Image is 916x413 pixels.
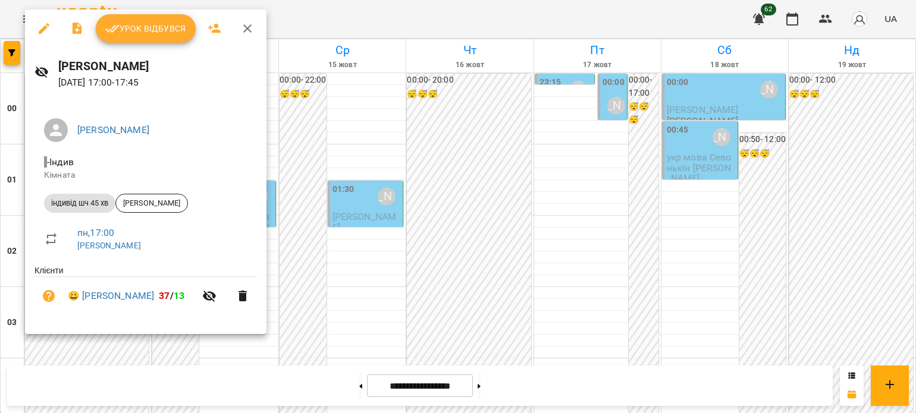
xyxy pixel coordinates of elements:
span: 37 [159,290,170,301]
b: / [159,290,184,301]
a: пн , 17:00 [77,227,114,238]
a: [PERSON_NAME] [77,124,149,135]
a: 😀 [PERSON_NAME] [68,289,154,303]
h6: [PERSON_NAME] [58,57,257,75]
span: 13 [174,290,184,301]
p: Кімната [44,169,247,181]
span: [PERSON_NAME] [116,198,187,209]
button: Візит ще не сплачено. Додати оплату? [34,282,63,310]
div: [PERSON_NAME] [115,194,188,213]
ul: Клієнти [34,264,257,320]
a: [PERSON_NAME] [77,241,141,250]
p: [DATE] 17:00 - 17:45 [58,75,257,90]
span: індивід шч 45 хв [44,198,115,209]
button: Урок відбувся [96,14,196,43]
span: - Індив [44,156,76,168]
span: Урок відбувся [105,21,186,36]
